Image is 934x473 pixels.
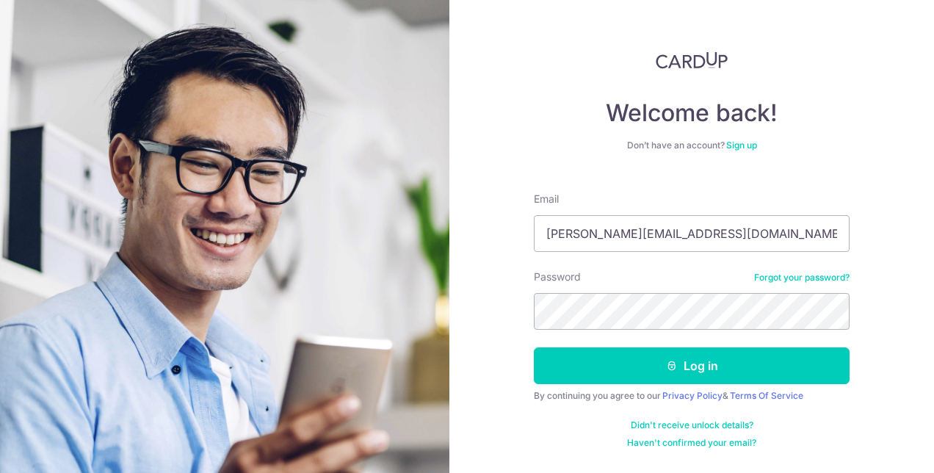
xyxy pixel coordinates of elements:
[534,215,850,252] input: Enter your Email
[627,437,756,449] a: Haven't confirmed your email?
[534,98,850,128] h4: Welcome back!
[534,270,581,284] label: Password
[726,140,757,151] a: Sign up
[662,390,723,401] a: Privacy Policy
[631,419,753,431] a: Didn't receive unlock details?
[534,390,850,402] div: By continuing you agree to our &
[754,272,850,284] a: Forgot your password?
[534,347,850,384] button: Log in
[730,390,803,401] a: Terms Of Service
[534,140,850,151] div: Don’t have an account?
[534,192,559,206] label: Email
[656,51,728,69] img: CardUp Logo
